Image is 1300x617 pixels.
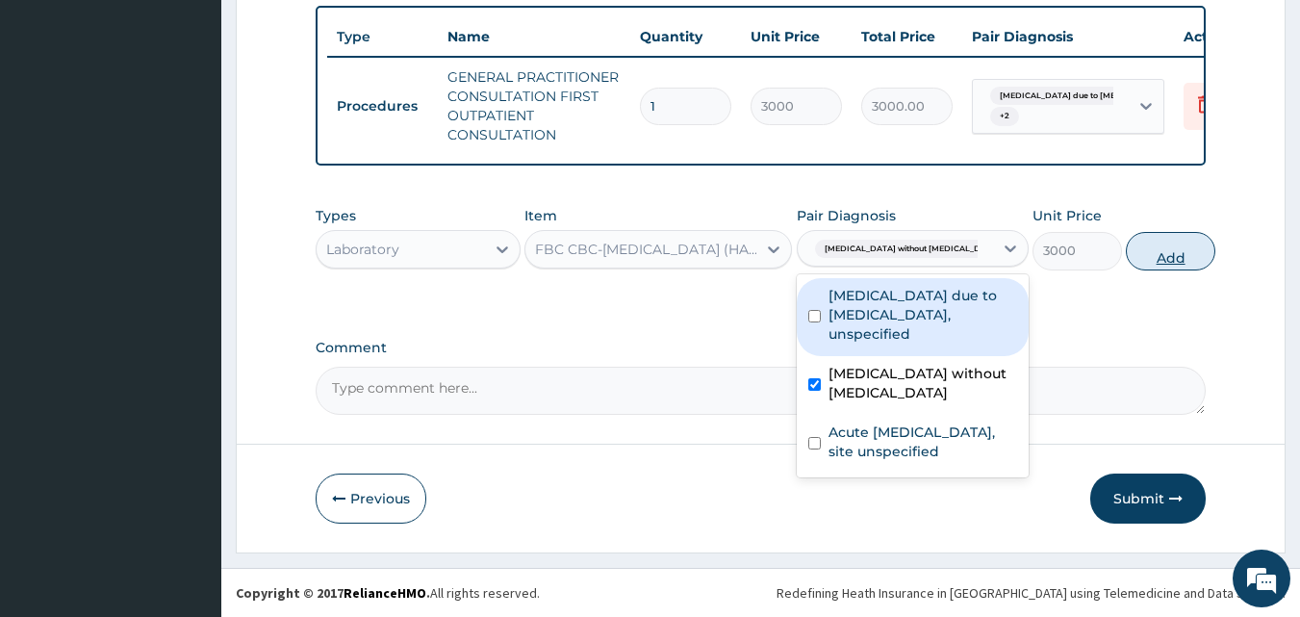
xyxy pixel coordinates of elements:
[236,584,430,602] strong: Copyright © 2017 .
[316,474,426,524] button: Previous
[438,58,630,154] td: GENERAL PRACTITIONER CONSULTATION FIRST OUTPATIENT CONSULTATION
[990,87,1203,106] span: [MEDICAL_DATA] due to [MEDICAL_DATA] falc...
[327,89,438,124] td: Procedures
[36,96,78,144] img: d_794563401_company_1708531726252_794563401
[316,10,362,56] div: Minimize live chat window
[438,17,630,56] th: Name
[344,584,426,602] a: RelianceHMO
[815,240,1009,259] span: [MEDICAL_DATA] without [MEDICAL_DATA]
[741,17,852,56] th: Unit Price
[112,186,266,380] span: We're online!
[316,340,1207,356] label: Comment
[100,108,323,133] div: Chat with us now
[316,208,356,224] label: Types
[1032,206,1102,225] label: Unit Price
[1126,232,1215,270] button: Add
[962,17,1174,56] th: Pair Diagnosis
[1090,474,1206,524] button: Submit
[828,423,1017,461] label: Acute [MEDICAL_DATA], site unspecified
[630,17,741,56] th: Quantity
[326,240,399,259] div: Laboratory
[327,19,438,55] th: Type
[10,412,367,479] textarea: Type your message and hit 'Enter'
[828,364,1017,402] label: [MEDICAL_DATA] without [MEDICAL_DATA]
[797,206,896,225] label: Pair Diagnosis
[852,17,962,56] th: Total Price
[990,107,1019,126] span: + 2
[1174,17,1270,56] th: Actions
[777,583,1286,603] div: Redefining Heath Insurance in [GEOGRAPHIC_DATA] using Telemedicine and Data Science!
[221,568,1300,617] footer: All rights reserved.
[524,206,557,225] label: Item
[828,286,1017,344] label: [MEDICAL_DATA] due to [MEDICAL_DATA], unspecified
[535,240,758,259] div: FBC CBC-[MEDICAL_DATA] (HAEMOGRAM) - [BLOOD]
